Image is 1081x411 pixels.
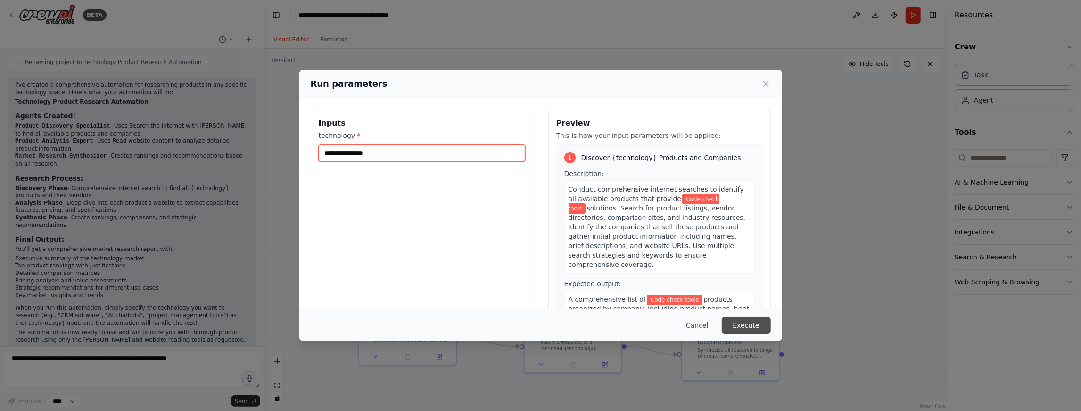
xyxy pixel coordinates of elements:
span: Discover {technology} Products and Companies [581,153,741,162]
label: technology [319,131,525,140]
div: 1 [564,152,576,163]
span: Conduct comprehensive internet searches to identify all available products that provide [569,185,744,202]
span: solutions. Search for product listings, vendor directories, comparison sites, and industry resour... [569,204,746,268]
span: Variable: technology [569,194,719,214]
button: Execute [722,317,771,334]
span: Description: [564,170,604,177]
h3: Inputs [319,118,525,129]
p: This is how your input parameters will be applied: [556,131,763,140]
h3: Preview [556,118,763,129]
span: Expected output: [564,280,621,288]
h2: Run parameters [311,77,388,90]
span: Variable: technology [647,295,702,305]
button: Cancel [678,317,716,334]
span: A comprehensive list of [569,296,646,303]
